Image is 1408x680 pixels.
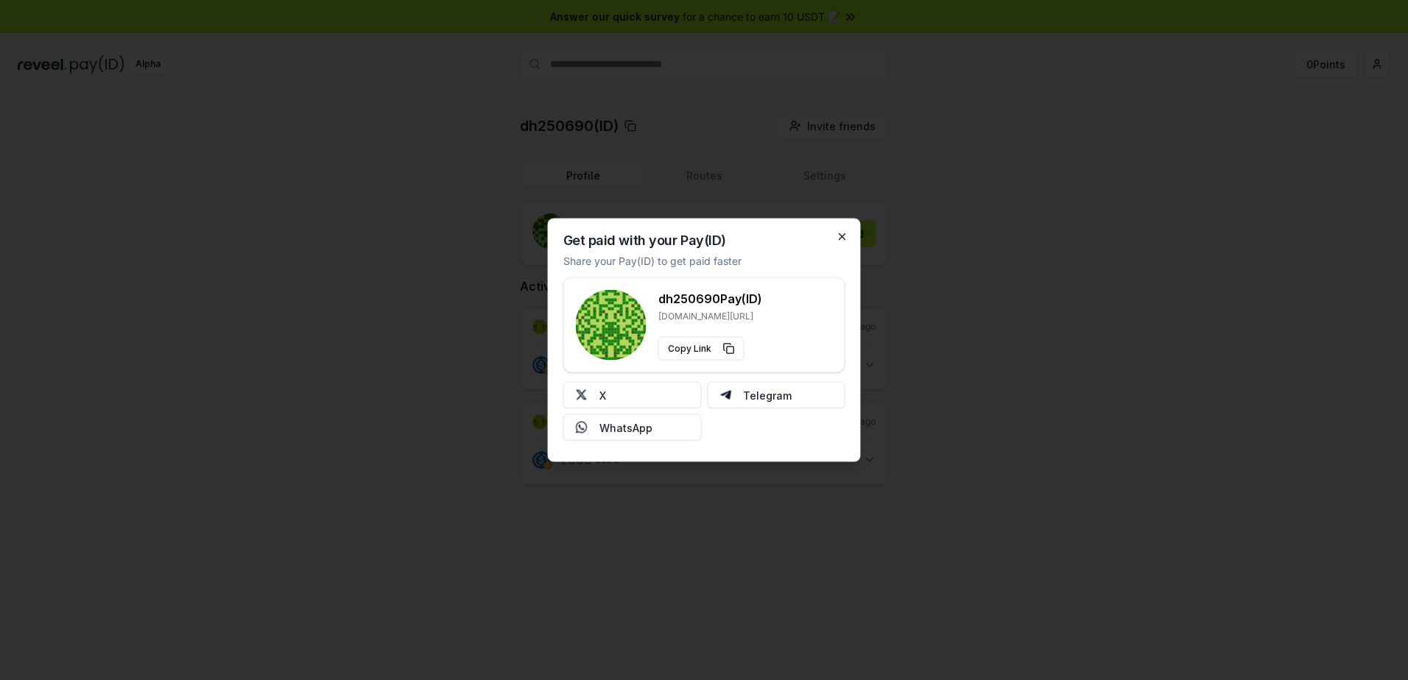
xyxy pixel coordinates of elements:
[707,382,845,408] button: Telegram
[576,422,588,433] img: Whatsapp
[719,389,731,401] img: Telegram
[658,337,745,361] button: Copy Link
[563,414,702,441] button: WhatsApp
[563,234,726,247] h2: Get paid with your Pay(ID)
[658,311,762,322] p: [DOMAIN_NAME][URL]
[563,382,702,408] button: X
[658,290,762,308] h3: dh250690 Pay(ID)
[576,389,588,401] img: X
[563,253,742,269] p: Share your Pay(ID) to get paid faster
